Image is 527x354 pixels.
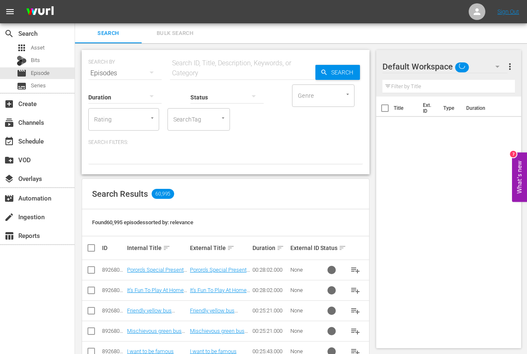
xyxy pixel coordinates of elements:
[92,189,148,199] span: Search Results
[345,260,365,280] button: playlist_add
[5,7,15,17] span: menu
[4,29,14,39] span: Search
[315,65,360,80] button: Search
[227,244,235,252] span: sort
[512,152,527,202] button: Open Feedback Widget
[17,68,27,78] span: Episode
[4,118,14,128] span: Channels
[328,65,360,80] span: Search
[252,243,287,253] div: Duration
[4,136,14,146] span: Schedule
[345,301,365,321] button: playlist_add
[344,90,352,98] button: Open
[31,56,40,64] span: Bits
[4,231,14,241] span: Reports
[290,267,318,273] div: None
[102,287,125,293] div: 89268029
[252,328,287,334] div: 00:25:21.000
[80,29,137,38] span: Search
[418,97,439,120] th: Ext. ID
[252,267,287,273] div: 00:28:02.000
[102,245,125,251] div: ID
[17,56,27,66] div: Bits
[88,62,162,85] div: Episodes
[88,139,363,146] p: Search Filters:
[102,328,125,334] div: 89268014
[4,212,14,222] span: Ingestion
[190,328,248,340] a: Mischievous green bus Rogi
[190,287,250,300] a: It’s Fun To Play At Home / We Want To Go To Space
[170,58,315,78] div: Search ID, Title, Description, Keywords, or Category
[4,99,14,109] span: Create
[4,174,14,184] span: Overlays
[147,29,203,38] span: Bulk Search
[163,244,170,252] span: sort
[92,219,193,225] span: Found 60,995 episodes sorted by: relevance
[497,8,519,15] a: Sign Out
[219,114,227,122] button: Open
[102,307,125,314] div: 89268022
[394,97,418,120] th: Title
[290,287,318,293] div: None
[20,2,60,22] img: ans4CAIJ8jUAAAAAAAAAAAAAAAAAAAAAAAAgQb4GAAAAAAAAAAAAAAAAAAAAAAAAJMjXAAAAAAAAAAAAAAAAAAAAAAAAgAT5G...
[17,43,27,53] span: Asset
[31,69,50,77] span: Episode
[438,97,461,120] th: Type
[345,280,365,300] button: playlist_add
[505,62,515,72] span: more_vert
[127,287,187,300] a: It’s Fun To Play At Home / We Want To Go To Space
[252,307,287,314] div: 00:25:21.000
[505,57,515,77] button: more_vert
[152,189,174,199] span: 60,995
[127,328,185,340] a: Mischievous green bus Rogi
[190,267,250,279] a: Pororo’s Special Present / Let’s Put On A Play!
[127,243,187,253] div: Internal Title
[350,326,360,336] span: playlist_add
[31,44,45,52] span: Asset
[190,243,250,253] div: External Title
[350,285,360,295] span: playlist_add
[510,151,517,157] div: 7
[31,82,46,90] span: Series
[17,81,27,91] span: Series
[345,321,365,341] button: playlist_add
[102,267,125,273] div: 89268035
[290,245,318,251] div: External ID
[339,244,346,252] span: sort
[382,55,507,78] div: Default Workspace
[320,243,343,253] div: Status
[277,244,284,252] span: sort
[252,287,287,293] div: 00:28:02.000
[290,307,318,314] div: None
[4,155,14,165] span: VOD
[461,97,511,120] th: Duration
[127,307,175,320] a: Friendly yellow bus [PERSON_NAME]
[290,328,318,334] div: None
[148,114,156,122] button: Open
[4,193,14,203] span: movie_filter
[190,307,238,320] a: Friendly yellow bus [PERSON_NAME]
[127,267,187,279] a: Pororo’s Special Present / Let’s Put On A Play!
[350,265,360,275] span: playlist_add
[350,306,360,316] span: playlist_add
